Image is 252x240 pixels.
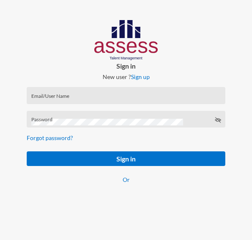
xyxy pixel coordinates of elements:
[27,176,225,183] p: Or
[20,62,232,70] p: Sign in
[20,73,232,80] p: New user ?
[27,134,73,141] a: Forgot password?
[27,151,225,166] button: Sign in
[94,20,158,60] img: AssessLogoo.svg
[131,73,150,80] a: Sign up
